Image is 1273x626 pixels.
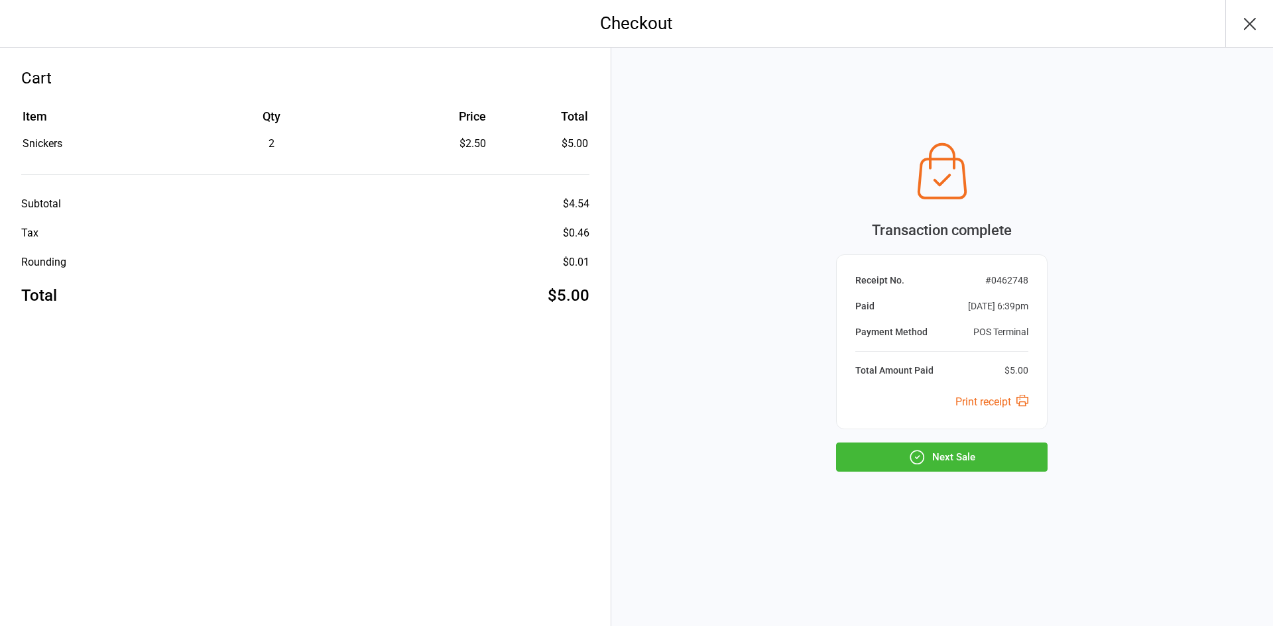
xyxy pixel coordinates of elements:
[23,107,164,134] th: Item
[21,225,38,241] div: Tax
[548,284,589,307] div: $5.00
[563,254,589,270] div: $0.01
[21,66,589,90] div: Cart
[21,196,61,212] div: Subtotal
[855,299,875,313] div: Paid
[855,364,934,378] div: Total Amount Paid
[379,107,486,125] div: Price
[379,136,486,152] div: $2.50
[855,325,928,339] div: Payment Method
[955,395,1028,408] a: Print receipt
[985,274,1028,287] div: # 0462748
[21,284,57,307] div: Total
[973,325,1028,339] div: POS Terminal
[491,136,588,152] td: $5.00
[563,196,589,212] div: $4.54
[491,107,588,134] th: Total
[165,136,377,152] div: 2
[23,137,62,150] span: Snickers
[968,299,1028,313] div: [DATE] 6:39pm
[836,443,1048,472] button: Next Sale
[855,274,904,287] div: Receipt No.
[563,225,589,241] div: $0.46
[836,219,1048,241] div: Transaction complete
[1004,364,1028,378] div: $5.00
[21,254,66,270] div: Rounding
[165,107,377,134] th: Qty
